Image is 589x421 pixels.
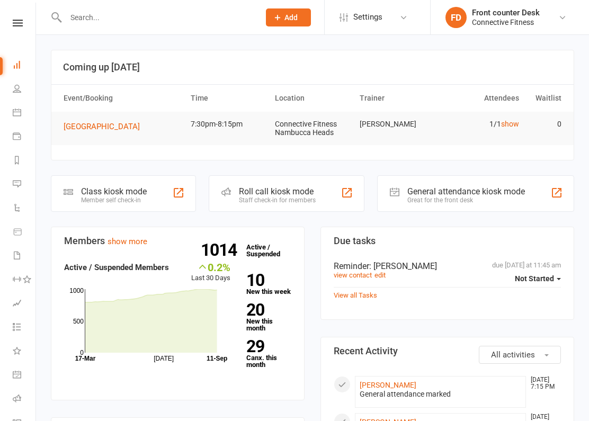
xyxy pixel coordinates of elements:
[246,302,287,318] strong: 20
[445,7,467,28] div: FD
[13,221,37,245] a: Product Sales
[239,186,316,196] div: Roll call kiosk mode
[59,85,186,112] th: Event/Booking
[472,17,540,27] div: Connective Fitness
[334,291,377,299] a: View all Tasks
[334,271,372,279] a: view contact
[334,346,561,356] h3: Recent Activity
[13,340,37,364] a: What's New
[369,261,437,271] span: : [PERSON_NAME]
[191,261,230,273] div: 0.2%
[360,390,521,399] div: General attendance marked
[355,85,440,112] th: Trainer
[13,364,37,388] a: General attendance kiosk mode
[355,112,440,137] td: [PERSON_NAME]
[270,112,355,145] td: Connective Fitness Nambucca Heads
[239,196,316,204] div: Staff check-in for members
[334,261,561,271] div: Reminder
[13,78,37,102] a: People
[524,85,566,112] th: Waitlist
[246,302,291,332] a: 20New this month
[13,102,37,126] a: Calendar
[524,112,566,137] td: 0
[191,261,230,284] div: Last 30 Days
[439,85,524,112] th: Attendees
[64,263,169,272] strong: Active / Suspended Members
[246,272,287,288] strong: 10
[246,272,291,295] a: 10New this week
[186,112,271,137] td: 7:30pm-8:15pm
[266,8,311,26] button: Add
[407,196,525,204] div: Great for the front desk
[479,346,561,364] button: All activities
[186,85,271,112] th: Time
[201,242,241,258] strong: 1014
[64,236,291,246] h3: Members
[515,269,561,288] button: Not Started
[360,381,416,389] a: [PERSON_NAME]
[353,5,382,29] span: Settings
[246,338,287,354] strong: 29
[13,149,37,173] a: Reports
[284,13,298,22] span: Add
[13,292,37,316] a: Assessments
[439,112,524,137] td: 1/1
[13,388,37,411] a: Roll call kiosk mode
[472,8,540,17] div: Front counter Desk
[241,236,288,265] a: 1014Active / Suspended
[64,122,140,131] span: [GEOGRAPHIC_DATA]
[501,120,519,128] a: show
[525,377,560,390] time: [DATE] 7:15 PM
[81,186,147,196] div: Class kiosk mode
[374,271,386,279] a: edit
[81,196,147,204] div: Member self check-in
[407,186,525,196] div: General attendance kiosk mode
[334,236,561,246] h3: Due tasks
[270,85,355,112] th: Location
[491,350,535,360] span: All activities
[108,237,147,246] a: show more
[63,10,252,25] input: Search...
[64,120,147,133] button: [GEOGRAPHIC_DATA]
[515,274,554,283] span: Not Started
[63,62,562,73] h3: Coming up [DATE]
[13,126,37,149] a: Payments
[246,338,291,368] a: 29Canx. this month
[13,54,37,78] a: Dashboard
